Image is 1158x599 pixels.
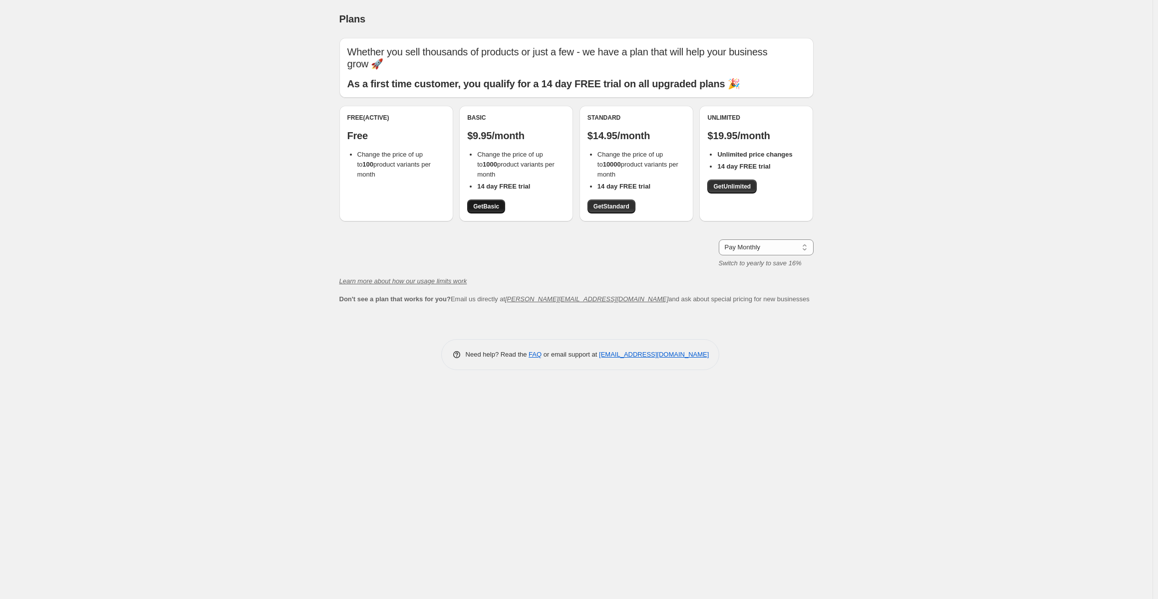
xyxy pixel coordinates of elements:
p: $14.95/month [587,130,685,142]
a: GetUnlimited [707,180,757,194]
b: 1000 [483,161,497,168]
i: Switch to yearly to save 16% [719,259,802,267]
span: Change the price of up to product variants per month [597,151,678,178]
span: Plans [339,13,365,24]
a: GetBasic [467,200,505,213]
b: 14 day FREE trial [717,163,770,170]
a: GetStandard [587,200,635,213]
b: Don't see a plan that works for you? [339,295,451,303]
a: Learn more about how our usage limits work [339,277,467,285]
p: $9.95/month [467,130,565,142]
span: or email support at [542,351,599,358]
a: FAQ [529,351,542,358]
span: Change the price of up to product variants per month [357,151,431,178]
span: Change the price of up to product variants per month [477,151,555,178]
p: Whether you sell thousands of products or just a few - we have a plan that will help your busines... [347,46,806,70]
div: Free (Active) [347,114,445,122]
b: 14 day FREE trial [597,183,650,190]
p: Free [347,130,445,142]
b: 14 day FREE trial [477,183,530,190]
a: [EMAIL_ADDRESS][DOMAIN_NAME] [599,351,709,358]
span: Get Unlimited [713,183,751,191]
span: Need help? Read the [466,351,529,358]
span: Get Basic [473,202,499,210]
span: Get Standard [593,202,629,210]
b: As a first time customer, you qualify for a 14 day FREE trial on all upgraded plans 🎉 [347,78,740,89]
span: Email us directly at and ask about special pricing for new businesses [339,295,810,303]
b: 10000 [603,161,621,168]
b: 100 [362,161,373,168]
div: Unlimited [707,114,805,122]
div: Basic [467,114,565,122]
b: Unlimited price changes [717,151,792,158]
p: $19.95/month [707,130,805,142]
div: Standard [587,114,685,122]
a: [PERSON_NAME][EMAIL_ADDRESS][DOMAIN_NAME] [505,295,668,303]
